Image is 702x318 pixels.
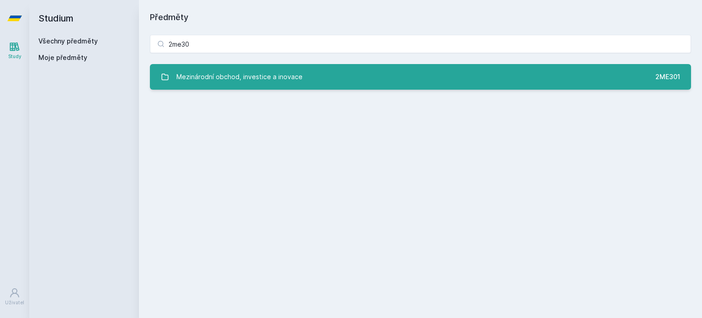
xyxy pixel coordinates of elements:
a: Study [2,37,27,65]
div: 2ME301 [655,72,680,81]
div: Mezinárodní obchod, investice a inovace [176,68,303,86]
div: Uživatel [5,299,24,306]
h1: Předměty [150,11,691,24]
span: Moje předměty [38,53,87,62]
input: Název nebo ident předmětu… [150,35,691,53]
a: Mezinárodní obchod, investice a inovace 2ME301 [150,64,691,90]
a: Uživatel [2,283,27,311]
div: Study [8,53,21,60]
a: Všechny předměty [38,37,98,45]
